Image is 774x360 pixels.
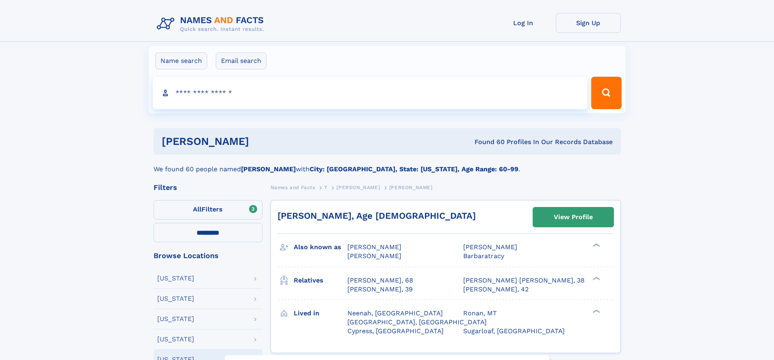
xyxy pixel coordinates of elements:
[241,165,296,173] b: [PERSON_NAME]
[154,184,262,191] div: Filters
[155,52,207,69] label: Name search
[463,327,565,335] span: Sugarloaf, [GEOGRAPHIC_DATA]
[278,211,476,221] a: [PERSON_NAME], Age [DEMOGRAPHIC_DATA]
[554,208,593,226] div: View Profile
[347,309,443,317] span: Neenah, [GEOGRAPHIC_DATA]
[347,243,401,251] span: [PERSON_NAME]
[347,285,413,294] a: [PERSON_NAME], 39
[336,182,380,192] a: [PERSON_NAME]
[157,295,194,302] div: [US_STATE]
[533,207,614,227] a: View Profile
[463,243,517,251] span: [PERSON_NAME]
[491,13,556,33] a: Log In
[347,318,487,326] span: [GEOGRAPHIC_DATA], [GEOGRAPHIC_DATA]
[294,274,347,287] h3: Relatives
[157,316,194,322] div: [US_STATE]
[294,240,347,254] h3: Also known as
[271,182,315,192] a: Names and Facts
[336,185,380,190] span: [PERSON_NAME]
[324,182,327,192] a: T
[154,155,621,174] div: We found 60 people named with .
[216,52,267,69] label: Email search
[154,200,262,220] label: Filters
[154,13,271,35] img: Logo Names and Facts
[157,275,194,282] div: [US_STATE]
[463,276,585,285] a: [PERSON_NAME] [PERSON_NAME], 38
[463,309,497,317] span: Ronan, MT
[591,243,601,248] div: ❯
[591,276,601,281] div: ❯
[362,138,613,147] div: Found 60 Profiles In Our Records Database
[157,336,194,343] div: [US_STATE]
[310,165,518,173] b: City: [GEOGRAPHIC_DATA], State: [US_STATE], Age Range: 60-99
[154,252,262,259] div: Browse Locations
[324,185,327,190] span: T
[162,136,362,147] h1: [PERSON_NAME]
[193,205,202,213] span: All
[591,308,601,314] div: ❯
[153,77,588,109] input: search input
[347,252,401,260] span: [PERSON_NAME]
[294,306,347,320] h3: Lived in
[347,276,413,285] a: [PERSON_NAME], 68
[389,185,433,190] span: [PERSON_NAME]
[463,285,529,294] a: [PERSON_NAME], 42
[556,13,621,33] a: Sign Up
[591,77,621,109] button: Search Button
[463,252,504,260] span: Barbaratracy
[347,327,444,335] span: Cypress, [GEOGRAPHIC_DATA]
